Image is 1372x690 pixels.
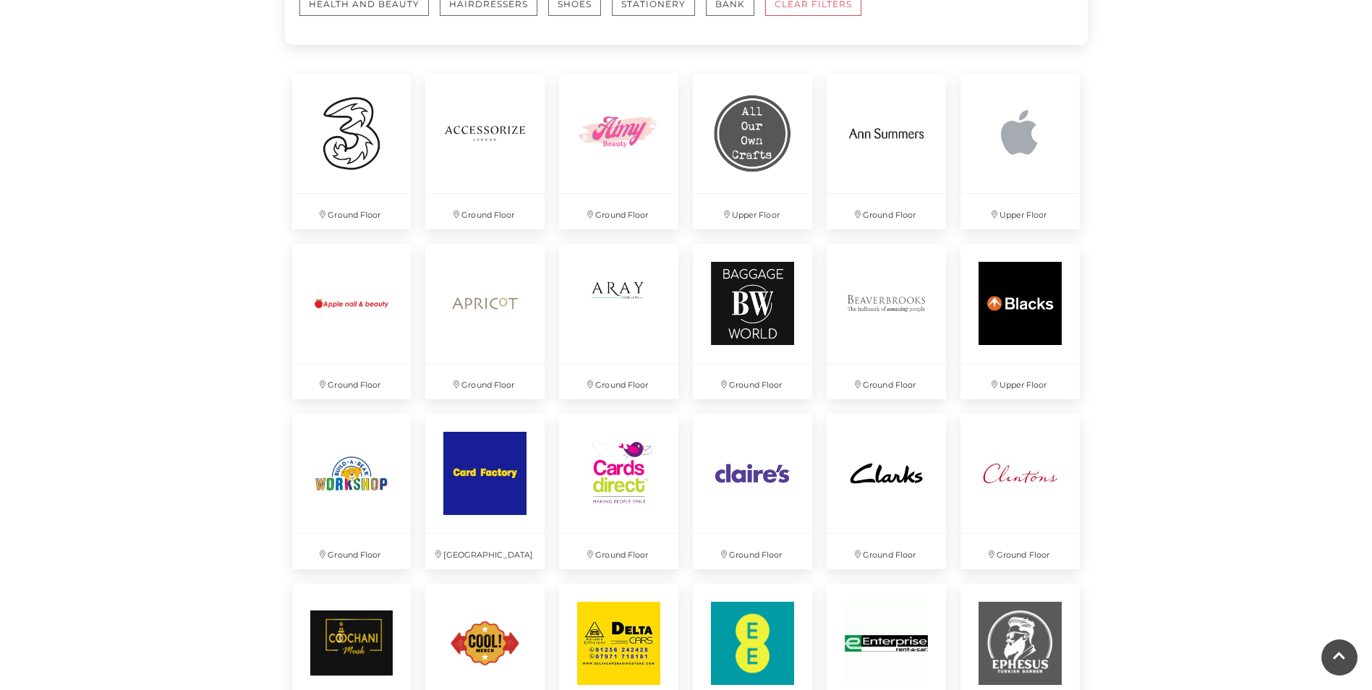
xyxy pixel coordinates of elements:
p: Ground Floor [827,364,946,399]
p: Ground Floor [559,364,678,399]
a: Upper Floor [686,67,819,237]
a: Upper Floor [953,67,1087,237]
a: Upper Floor [953,237,1087,406]
p: Ground Floor [292,534,412,569]
a: Ground Floor [686,237,819,406]
p: Ground Floor [559,534,678,569]
a: Ground Floor [285,67,419,237]
p: Ground Floor [292,364,412,399]
a: Ground Floor [552,237,686,406]
p: Ground Floor [693,534,812,569]
p: Ground Floor [425,194,545,229]
p: Ground Floor [559,194,678,229]
p: Upper Floor [960,194,1080,229]
a: Ground Floor [552,406,686,576]
a: Ground Floor [819,67,953,237]
p: Ground Floor [425,364,545,399]
p: Upper Floor [960,364,1080,399]
p: Ground Floor [827,534,946,569]
a: Ground Floor [418,237,552,406]
a: Ground Floor [819,237,953,406]
p: Ground Floor [827,194,946,229]
p: Ground Floor [693,364,812,399]
a: [GEOGRAPHIC_DATA] [418,406,552,576]
a: Ground Floor [953,406,1087,576]
p: [GEOGRAPHIC_DATA] [425,534,545,569]
a: Ground Floor [819,406,953,576]
a: Ground Floor [285,406,419,576]
a: Ground Floor [552,67,686,237]
a: Ground Floor [285,237,419,406]
a: Ground Floor [686,406,819,576]
p: Ground Floor [292,194,412,229]
p: Upper Floor [693,194,812,229]
p: Ground Floor [960,534,1080,569]
a: Ground Floor [418,67,552,237]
